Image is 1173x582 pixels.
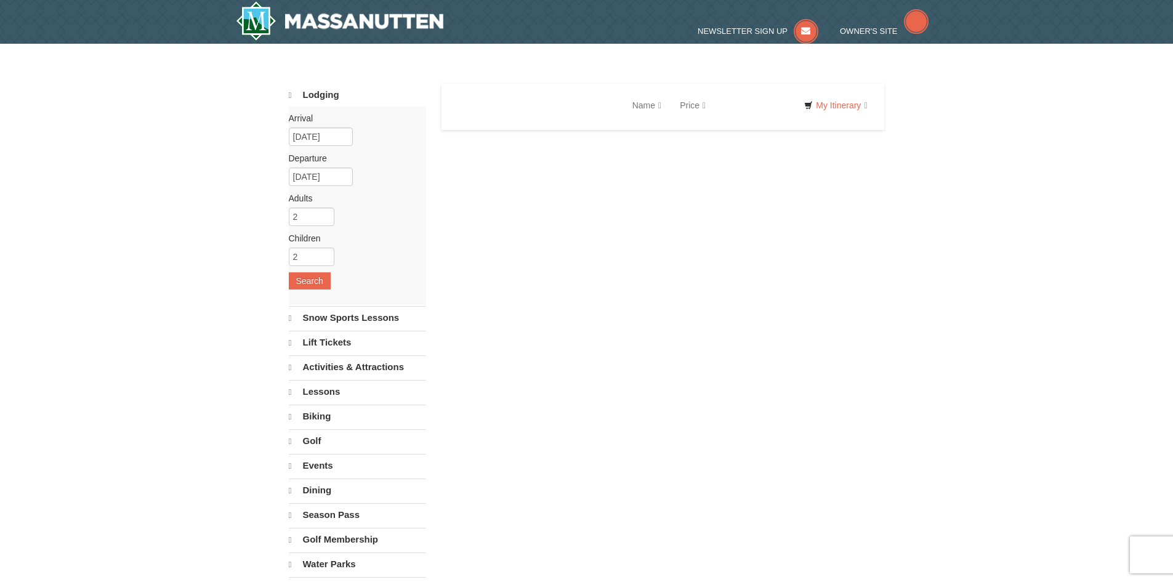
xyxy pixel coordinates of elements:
span: Newsletter Sign Up [698,26,788,36]
a: Events [289,454,426,477]
a: Activities & Attractions [289,355,426,379]
a: Newsletter Sign Up [698,26,818,36]
button: Search [289,272,331,289]
a: Dining [289,479,426,502]
a: Lodging [289,84,426,107]
a: Water Parks [289,552,426,576]
a: Biking [289,405,426,428]
label: Arrival [289,112,417,124]
label: Departure [289,152,417,164]
a: Snow Sports Lessons [289,306,426,329]
a: Season Pass [289,503,426,527]
a: Golf Membership [289,528,426,551]
a: Name [623,93,671,118]
a: Lessons [289,380,426,403]
a: Price [671,93,715,118]
label: Adults [289,192,417,204]
a: Golf [289,429,426,453]
label: Children [289,232,417,245]
img: Massanutten Resort Logo [236,1,444,41]
a: Massanutten Resort [236,1,444,41]
a: Lift Tickets [289,331,426,354]
span: Owner's Site [840,26,898,36]
a: Owner's Site [840,26,929,36]
a: My Itinerary [796,96,875,115]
